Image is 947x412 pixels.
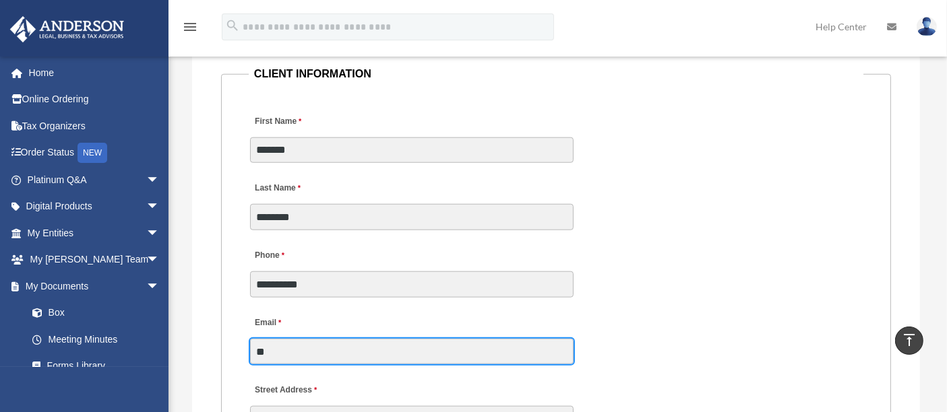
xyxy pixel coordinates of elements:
[9,246,180,273] a: My [PERSON_NAME] Teamarrow_drop_down
[19,300,180,327] a: Box
[250,381,378,399] label: Street Address
[9,193,180,220] a: Digital Productsarrow_drop_down
[146,246,173,274] span: arrow_drop_down
[9,273,180,300] a: My Documentsarrow_drop_down
[917,17,937,36] img: User Pic
[9,166,180,193] a: Platinum Q&Aarrow_drop_down
[182,19,198,35] i: menu
[146,193,173,221] span: arrow_drop_down
[225,18,240,33] i: search
[901,332,917,348] i: vertical_align_top
[19,326,173,353] a: Meeting Minutes
[9,86,180,113] a: Online Ordering
[146,219,173,247] span: arrow_drop_down
[78,143,107,163] div: NEW
[9,59,180,86] a: Home
[250,247,288,265] label: Phone
[249,65,863,83] legend: CLIENT INFORMATION
[250,180,304,198] label: Last Name
[9,112,180,139] a: Tax Organizers
[250,112,305,131] label: First Name
[9,219,180,246] a: My Entitiesarrow_drop_down
[6,16,128,42] img: Anderson Advisors Platinum Portal
[895,327,923,355] a: vertical_align_top
[146,273,173,300] span: arrow_drop_down
[146,166,173,194] span: arrow_drop_down
[250,314,284,333] label: Email
[182,24,198,35] a: menu
[9,139,180,167] a: Order StatusNEW
[19,353,180,380] a: Forms Library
